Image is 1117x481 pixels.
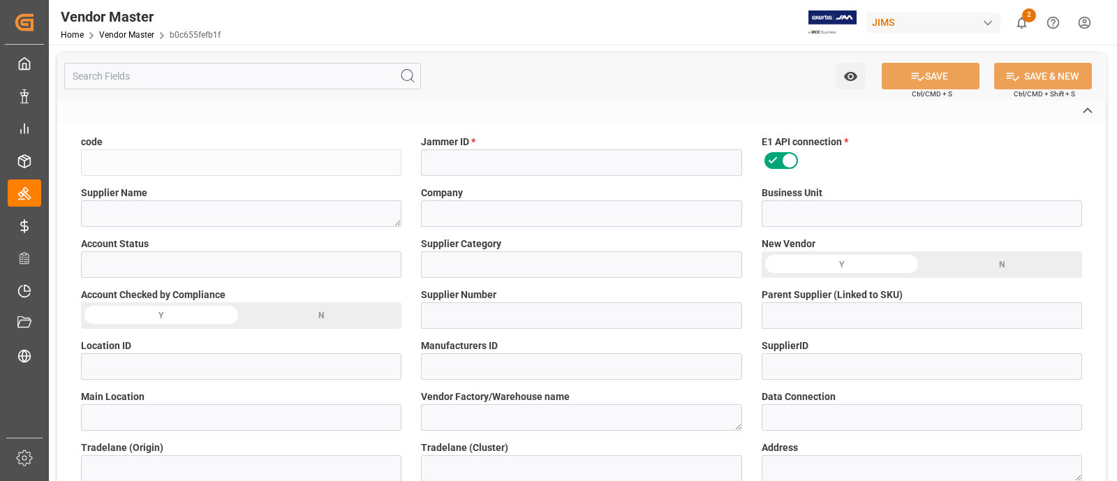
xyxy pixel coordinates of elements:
span: Supplier Number [421,288,496,302]
span: Data Connection [762,390,836,404]
div: Y [762,251,922,278]
a: Vendor Master [99,30,154,40]
div: N [922,251,1082,278]
a: Home [61,30,84,40]
span: Jammer ID [421,135,475,149]
span: Account Status [81,237,149,251]
div: N [242,302,402,329]
span: Business Unit [762,186,822,200]
span: Main Location [81,390,145,404]
input: Search Fields [64,63,421,89]
button: open menu [836,63,865,89]
button: show 2 new notifications [1006,7,1037,38]
span: code [81,135,103,149]
button: SAVE [882,63,979,89]
span: Location ID [81,339,131,353]
span: Ctrl/CMD + Shift + S [1014,89,1075,99]
img: Exertis%20JAM%20-%20Email%20Logo.jpg_1722504956.jpg [808,10,857,35]
span: Account Checked by Compliance [81,288,225,302]
div: JIMS [866,13,1000,33]
span: 2 [1022,8,1036,22]
span: E1 API connection [762,135,848,149]
span: Parent Supplier (Linked to SKU) [762,288,903,302]
span: New Vendor [762,237,815,251]
div: Y [81,302,242,329]
span: Company [421,186,463,200]
span: Tradelane (Cluster) [421,441,508,455]
span: Supplier Name [81,186,147,200]
span: Manufacturers ID [421,339,498,353]
div: Vendor Master [61,6,221,27]
span: Tradelane (Origin) [81,441,163,455]
button: Help Center [1037,7,1069,38]
button: JIMS [866,9,1006,36]
button: SAVE & NEW [994,63,1092,89]
span: SupplierID [762,339,808,353]
span: Supplier Category [421,237,501,251]
span: Ctrl/CMD + S [912,89,952,99]
span: Vendor Factory/Warehouse name [421,390,570,404]
span: Address [762,441,798,455]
